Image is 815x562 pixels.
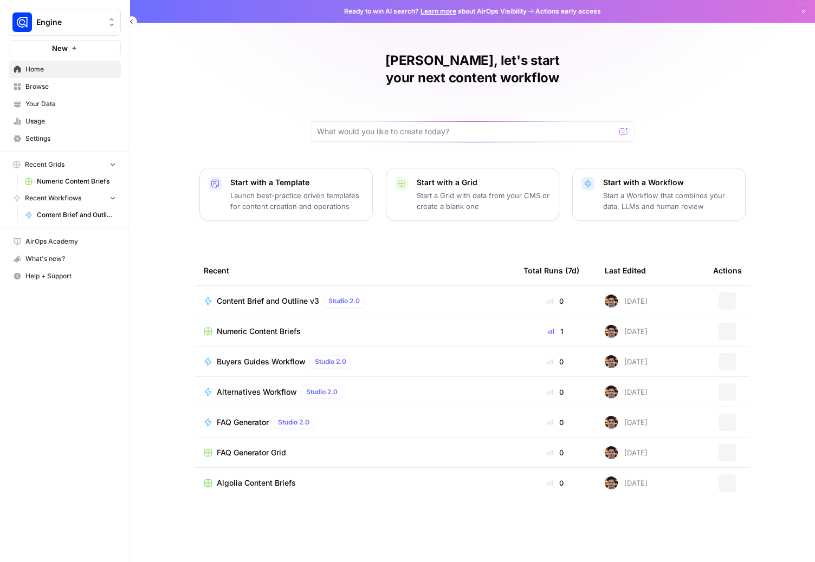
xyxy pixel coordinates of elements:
[204,295,506,308] a: Content Brief and Outline v3Studio 2.0
[9,40,121,56] button: New
[317,126,615,137] input: What would you like to create today?
[572,168,746,221] button: Start with a WorkflowStart a Workflow that combines your data, LLMs and human review
[605,256,646,285] div: Last Edited
[523,326,587,337] div: 1
[417,190,550,212] p: Start a Grid with data from your CMS or create a blank one
[417,177,550,188] p: Start with a Grid
[20,206,121,224] a: Content Brief and Outline v3
[9,267,121,285] button: Help + Support
[605,355,648,368] div: [DATE]
[9,156,121,173] button: Recent Grids
[328,296,360,306] span: Studio 2.0
[605,355,618,368] img: 7djlw4s4c8o79av5esfcj3z49qpk
[344,6,527,16] span: Ready to win AI search? about AirOps Visibility
[605,476,618,489] img: 7djlw4s4c8o79av5esfcj3z49qpk
[37,210,116,220] span: Content Brief and Outline v3
[12,12,32,32] img: Engine Logo
[204,385,506,398] a: Alternatives WorkflowStudio 2.0
[535,6,601,16] span: Actions early access
[523,417,587,428] div: 0
[25,64,116,74] span: Home
[25,193,81,203] span: Recent Workflows
[605,295,618,308] img: 7djlw4s4c8o79av5esfcj3z49qpk
[25,160,64,169] span: Recent Grids
[230,190,364,212] p: Launch best-practice driven templates for content creation and operations
[605,385,618,398] img: 7djlw4s4c8o79av5esfcj3z49qpk
[217,417,269,428] span: FAQ Generator
[9,190,121,206] button: Recent Workflows
[605,416,618,429] img: 7djlw4s4c8o79av5esfcj3z49qpk
[386,168,559,221] button: Start with a GridStart a Grid with data from your CMS or create a blank one
[605,325,618,338] img: 7djlw4s4c8o79av5esfcj3z49qpk
[9,130,121,147] a: Settings
[421,7,456,15] a: Learn more
[523,296,587,306] div: 0
[217,296,319,306] span: Content Brief and Outline v3
[605,446,648,459] div: [DATE]
[37,177,116,186] span: Numeric Content Briefs
[52,43,68,54] span: New
[605,476,648,489] div: [DATE]
[204,256,506,285] div: Recent
[204,416,506,429] a: FAQ GeneratorStudio 2.0
[217,356,306,367] span: Buyers Guides Workflow
[25,99,116,109] span: Your Data
[25,271,116,281] span: Help + Support
[9,95,121,113] a: Your Data
[36,17,102,28] span: Engine
[9,61,121,78] a: Home
[523,447,587,458] div: 0
[230,177,364,188] p: Start with a Template
[523,478,587,488] div: 0
[306,387,338,397] span: Studio 2.0
[713,256,742,285] div: Actions
[605,385,648,398] div: [DATE]
[9,113,121,130] a: Usage
[9,9,121,36] button: Workspace: Engine
[9,250,121,267] button: What's new?
[315,357,346,367] span: Studio 2.0
[605,446,618,459] img: 7djlw4s4c8o79av5esfcj3z49qpk
[20,173,121,190] a: Numeric Content Briefs
[25,116,116,126] span: Usage
[523,356,587,367] div: 0
[278,417,309,427] span: Studio 2.0
[310,52,635,87] h1: [PERSON_NAME], let's start your next content workflow
[9,251,120,267] div: What's new?
[199,168,373,221] button: Start with a TemplateLaunch best-practice driven templates for content creation and operations
[605,295,648,308] div: [DATE]
[204,478,506,488] a: Algolia Content Briefs
[523,387,587,397] div: 0
[523,256,579,285] div: Total Runs (7d)
[217,326,301,337] span: Numeric Content Briefs
[9,78,121,95] a: Browse
[217,387,297,397] span: Alternatives Workflow
[204,355,506,368] a: Buyers Guides WorkflowStudio 2.0
[25,237,116,246] span: AirOps Academy
[25,82,116,92] span: Browse
[9,233,121,250] a: AirOps Academy
[217,478,296,488] span: Algolia Content Briefs
[605,416,648,429] div: [DATE]
[603,190,736,212] p: Start a Workflow that combines your data, LLMs and human review
[603,177,736,188] p: Start with a Workflow
[217,447,286,458] span: FAQ Generator Grid
[204,447,506,458] a: FAQ Generator Grid
[605,325,648,338] div: [DATE]
[204,326,506,337] a: Numeric Content Briefs
[25,134,116,143] span: Settings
